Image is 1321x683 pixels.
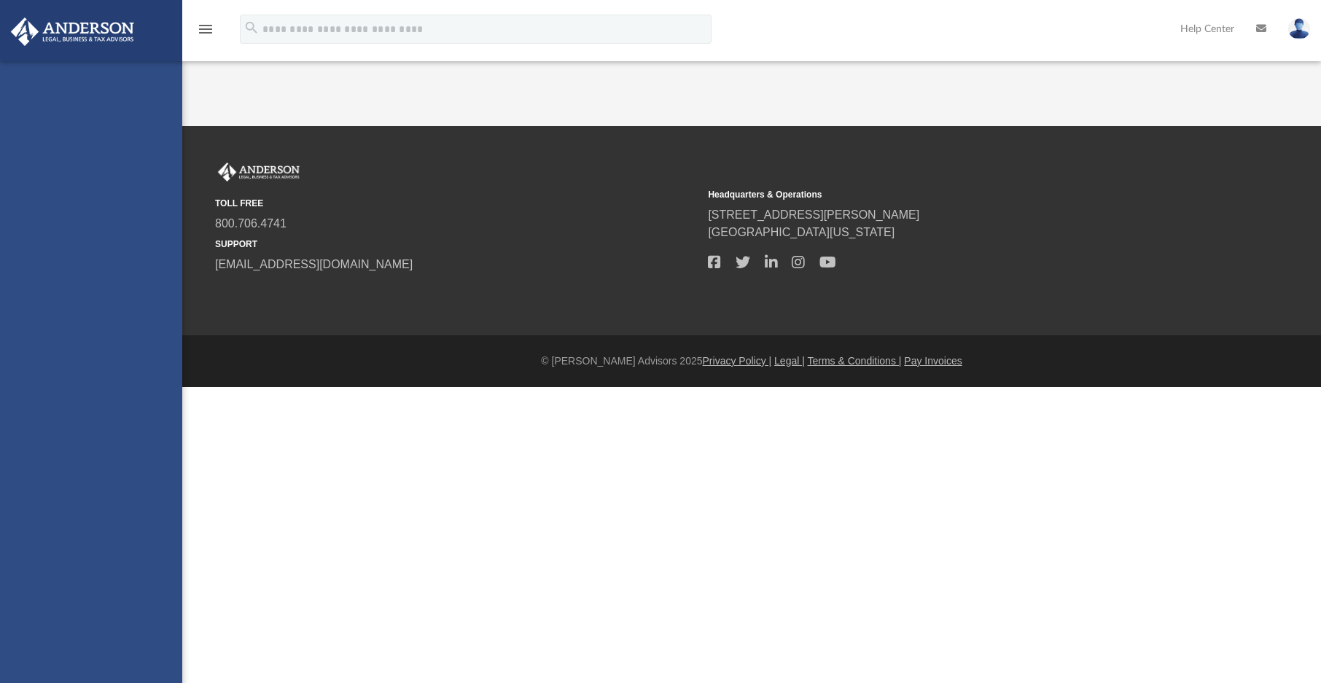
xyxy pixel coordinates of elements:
small: Headquarters & Operations [708,188,1191,201]
a: Privacy Policy | [703,355,772,367]
a: [EMAIL_ADDRESS][DOMAIN_NAME] [215,258,413,270]
small: TOLL FREE [215,197,698,210]
a: Terms & Conditions | [808,355,902,367]
a: 800.706.4741 [215,217,287,230]
a: Legal | [774,355,805,367]
a: Pay Invoices [904,355,962,367]
img: User Pic [1288,18,1310,39]
img: Anderson Advisors Platinum Portal [7,17,139,46]
a: [STREET_ADDRESS][PERSON_NAME] [708,208,919,221]
small: SUPPORT [215,238,698,251]
a: [GEOGRAPHIC_DATA][US_STATE] [708,226,895,238]
i: search [243,20,260,36]
a: menu [197,28,214,38]
img: Anderson Advisors Platinum Portal [215,163,303,182]
div: © [PERSON_NAME] Advisors 2025 [182,354,1321,369]
i: menu [197,20,214,38]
